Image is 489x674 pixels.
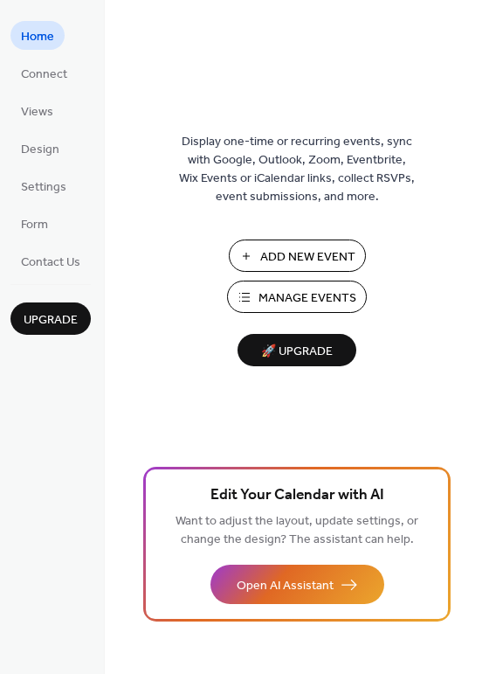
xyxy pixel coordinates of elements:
span: Design [21,141,59,159]
button: Add New Event [229,240,366,272]
span: Upgrade [24,311,78,330]
span: Views [21,103,53,122]
a: Settings [10,171,77,200]
span: 🚀 Upgrade [248,340,346,364]
a: Design [10,134,70,163]
button: Upgrade [10,302,91,335]
button: 🚀 Upgrade [238,334,356,366]
span: Connect [21,66,67,84]
span: Home [21,28,54,46]
span: Form [21,216,48,234]
span: Add New Event [260,248,355,267]
span: Open AI Assistant [237,577,334,595]
a: Home [10,21,65,50]
span: Edit Your Calendar with AI [210,483,384,508]
a: Contact Us [10,247,91,275]
button: Manage Events [227,281,367,313]
span: Display one-time or recurring events, sync with Google, Outlook, Zoom, Eventbrite, Wix Events or ... [179,133,415,206]
a: Form [10,209,59,238]
button: Open AI Assistant [210,565,384,604]
span: Settings [21,178,66,197]
a: Connect [10,59,78,87]
span: Want to adjust the layout, update settings, or change the design? The assistant can help. [176,510,418,552]
a: Views [10,96,64,125]
span: Contact Us [21,254,80,272]
span: Manage Events [258,289,356,308]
